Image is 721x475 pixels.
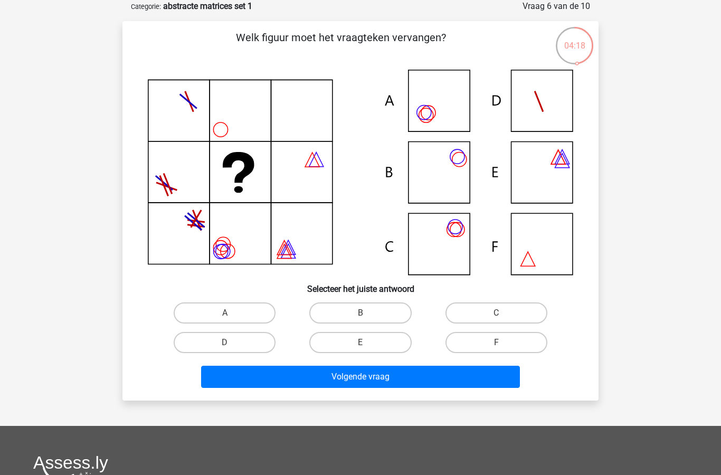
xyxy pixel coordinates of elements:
[445,332,547,353] label: F
[174,332,276,353] label: D
[309,302,411,324] label: B
[131,3,161,11] small: Categorie:
[139,275,582,294] h6: Selecteer het juiste antwoord
[445,302,547,324] label: C
[555,26,594,52] div: 04:18
[163,1,252,11] strong: abstracte matrices set 1
[174,302,276,324] label: A
[309,332,411,353] label: E
[139,30,542,61] p: Welk figuur moet het vraagteken vervangen?
[201,366,520,388] button: Volgende vraag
